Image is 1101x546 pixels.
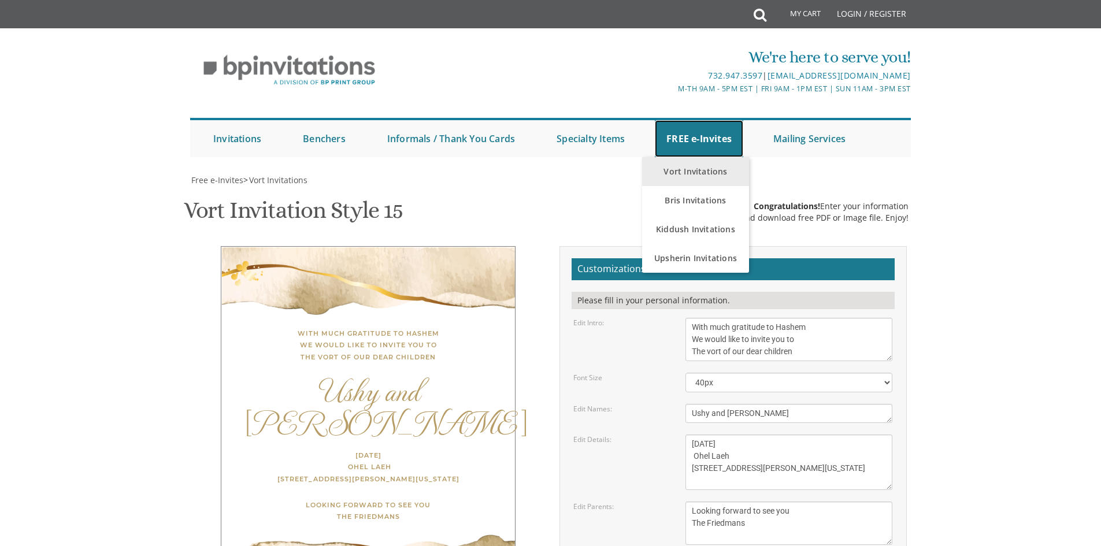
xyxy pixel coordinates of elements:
a: Invitations [202,120,273,157]
a: Free e-Invites [190,174,243,185]
label: Font Size [573,373,602,382]
h2: Customizations [572,258,895,280]
img: BP Invitation Loft [190,46,388,94]
a: 732.947.3597 [708,70,762,81]
div: Looking forward to see you The Friedmans [244,499,492,523]
a: Mailing Services [762,120,857,157]
label: Edit Details: [573,434,611,444]
span: Vort Invitations [249,174,307,185]
div: | [431,69,911,83]
a: [EMAIL_ADDRESS][DOMAIN_NAME] [768,70,911,81]
a: Vort Invitations [642,157,749,186]
label: Edit Parents: [573,502,614,511]
a: Upsherin Invitations [642,244,749,273]
a: FREE e-Invites [655,120,743,157]
textarea: [PERSON_NAME] and [PERSON_NAME] [PERSON_NAME] and [PERSON_NAME] [685,502,892,545]
a: Informals / Thank You Cards [376,120,527,157]
span: > [243,174,307,185]
div: With much gratitude to Hashem We would like to invite you to The vort of our dear children [244,328,492,363]
label: Edit Intro: [573,318,604,328]
div: and download free PDF or Image file. Enjoy! [740,212,909,224]
label: Edit Names: [573,404,612,414]
a: Specialty Items [545,120,636,157]
div: Ushy and [PERSON_NAME] [244,374,492,438]
textarea: With much gratitude to Hashem We would like to invite you to The vort of our dear children [685,318,892,361]
div: M-Th 9am - 5pm EST | Fri 9am - 1pm EST | Sun 11am - 3pm EST [431,83,911,95]
a: My Cart [765,1,829,30]
div: [DATE] Ohel Laeh [STREET_ADDRESS][PERSON_NAME][US_STATE] [244,450,492,485]
span: Congratulations! [754,200,820,211]
div: We're here to serve you! [431,46,911,69]
div: Enter your information [740,200,909,212]
h1: Vort Invitation Style 15 [184,198,403,232]
div: Please fill in your personal information. [572,292,895,309]
textarea: [DATE] 7:30 PM | Khal Zichron [PERSON_NAME] [STREET_ADDRESS][US_STATE] [685,434,892,490]
span: Free e-Invites [191,174,243,185]
a: Bris Invitations [642,186,749,215]
a: Benchers [291,120,357,157]
a: Vort Invitations [248,174,307,185]
a: Kiddush Invitations [642,215,749,244]
textarea: [PERSON_NAME] and [PERSON_NAME] [685,404,892,423]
